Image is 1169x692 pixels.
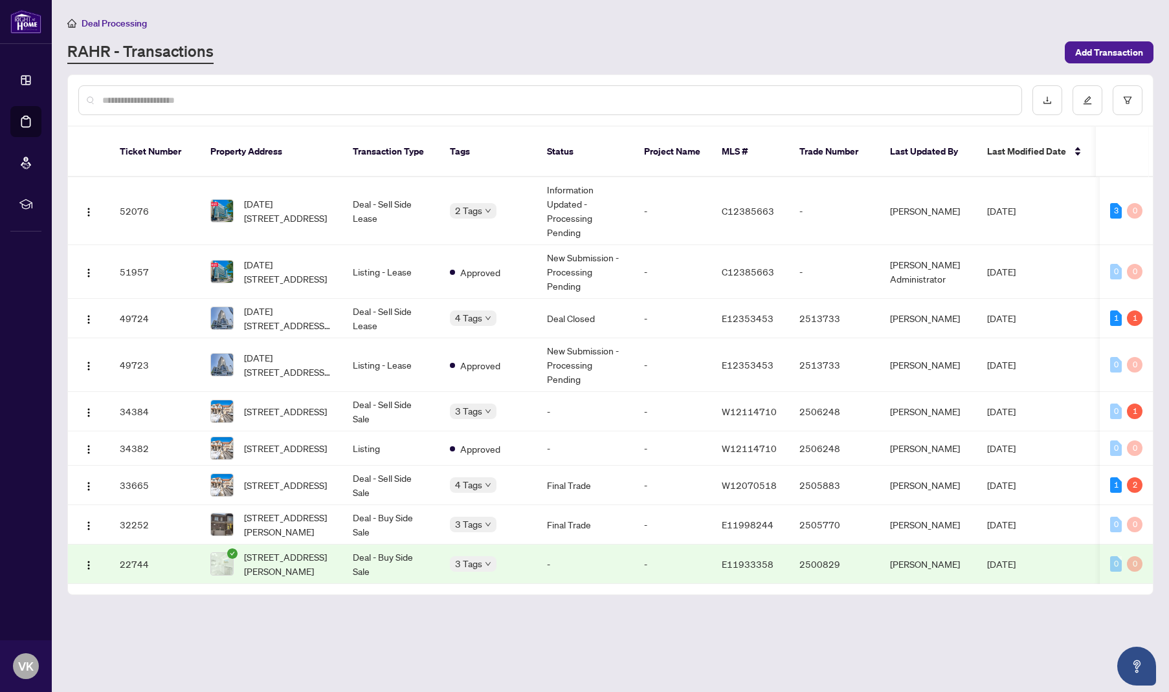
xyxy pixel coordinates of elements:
[342,466,440,505] td: Deal - Sell Side Sale
[83,361,94,371] img: Logo
[342,505,440,545] td: Deal - Buy Side Sale
[78,401,99,422] button: Logo
[455,517,482,532] span: 3 Tags
[880,431,977,466] td: [PERSON_NAME]
[109,177,200,245] td: 52076
[78,514,99,535] button: Logo
[227,548,238,559] span: check-circle
[109,505,200,545] td: 32252
[342,431,440,466] td: Listing
[634,127,711,177] th: Project Name
[880,338,977,392] td: [PERSON_NAME]
[78,438,99,459] button: Logo
[1065,41,1153,63] button: Add Transaction
[342,299,440,338] td: Deal - Sell Side Lease
[1127,404,1142,419] div: 1
[634,299,711,338] td: -
[880,177,977,245] td: [PERSON_NAME]
[722,405,777,417] span: W12114710
[211,514,233,535] img: thumbnail-img
[211,261,233,283] img: thumbnail-img
[83,407,94,418] img: Logo
[244,550,332,578] span: [STREET_ADDRESS][PERSON_NAME]
[211,200,233,222] img: thumbnail-img
[987,266,1016,277] span: [DATE]
[880,392,977,431] td: [PERSON_NAME]
[789,299,880,338] td: 2513733
[83,521,94,531] img: Logo
[109,245,200,299] td: 51957
[455,477,482,492] span: 4 Tags
[537,338,634,392] td: New Submission - Processing Pending
[82,17,147,29] span: Deal Processing
[880,545,977,584] td: [PERSON_NAME]
[109,392,200,431] td: 34384
[1113,85,1142,115] button: filter
[987,519,1016,530] span: [DATE]
[83,268,94,278] img: Logo
[1043,96,1052,105] span: download
[1127,556,1142,572] div: 0
[109,545,200,584] td: 22744
[789,338,880,392] td: 2513733
[485,208,491,214] span: down
[83,444,94,455] img: Logo
[1127,440,1142,456] div: 0
[1127,310,1142,326] div: 1
[1075,42,1143,63] span: Add Transaction
[83,560,94,570] img: Logo
[83,481,94,492] img: Logo
[789,545,880,584] td: 2500829
[455,203,482,218] span: 2 Tags
[1127,203,1142,219] div: 0
[244,510,332,539] span: [STREET_ADDRESS][PERSON_NAME]
[342,177,440,245] td: Deal - Sell Side Lease
[1123,96,1132,105] span: filter
[789,177,880,245] td: -
[485,315,491,321] span: down
[634,431,711,466] td: -
[987,144,1066,158] span: Last Modified Date
[211,354,233,376] img: thumbnail-img
[1032,85,1062,115] button: download
[722,312,774,324] span: E12353453
[109,466,200,505] td: 33665
[78,354,99,375] button: Logo
[211,307,233,329] img: thumbnail-img
[1127,517,1142,532] div: 0
[977,127,1093,177] th: Last Modified Date
[67,19,76,28] span: home
[342,127,440,177] th: Transaction Type
[10,10,41,34] img: logo
[211,474,233,496] img: thumbnail-img
[78,200,99,221] button: Logo
[485,521,491,528] span: down
[485,408,491,415] span: down
[1117,647,1156,686] button: Open asap
[1073,85,1102,115] button: edit
[880,245,977,299] td: [PERSON_NAME] Administrator
[634,338,711,392] td: -
[789,245,880,299] td: -
[711,127,789,177] th: MLS #
[109,299,200,338] td: 49724
[1110,357,1122,373] div: 0
[440,127,537,177] th: Tags
[537,545,634,584] td: -
[789,392,880,431] td: 2506248
[722,558,774,570] span: E11933358
[880,505,977,545] td: [PERSON_NAME]
[722,519,774,530] span: E11998244
[987,359,1016,371] span: [DATE]
[342,545,440,584] td: Deal - Buy Side Sale
[109,127,200,177] th: Ticket Number
[537,299,634,338] td: Deal Closed
[342,338,440,392] td: Listing - Lease
[1127,264,1142,279] div: 0
[342,245,440,299] td: Listing - Lease
[987,405,1016,417] span: [DATE]
[1110,517,1122,532] div: 0
[109,338,200,392] td: 49723
[987,312,1016,324] span: [DATE]
[1110,203,1122,219] div: 3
